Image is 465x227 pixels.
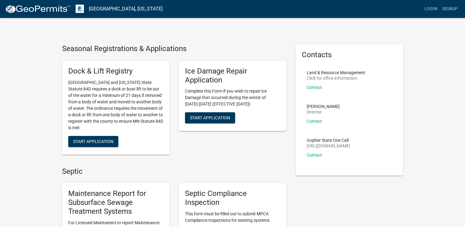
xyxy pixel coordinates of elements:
[62,44,286,53] h4: Seasonal Registrations & Applications
[440,3,460,15] a: Signup
[185,189,280,207] h5: Septic Compliance Inspection
[62,167,286,176] h4: Septic
[307,144,350,148] p: [URL][DOMAIN_NAME]
[307,110,340,114] p: Director
[76,5,84,13] img: Otter Tail County, Minnesota
[73,139,113,144] span: Start Application
[307,70,365,75] p: Land & Resource Management
[185,211,280,224] p: This form must be filled out to submit MPCA Compliance Inspections for existing systems
[307,76,365,80] p: Click for office information:
[185,88,280,107] p: Complete this Form if you wish to repair Ice Damage that occurred during the winter of [DATE]-[DA...
[185,112,235,123] button: Start Application
[89,4,163,14] a: [GEOGRAPHIC_DATA], [US_STATE]
[185,67,280,85] h5: Ice Damage Repair Application
[68,79,164,131] p: [GEOGRAPHIC_DATA] and [US_STATE] State Statute 84D requires a dock or boat lift to be out of the ...
[68,136,118,147] button: Start Application
[307,85,322,90] a: Contact
[422,3,440,15] a: Login
[307,138,350,142] p: Gopher State One Call
[307,119,322,124] a: Contact
[307,104,340,109] p: [PERSON_NAME]
[307,153,322,157] a: Contact
[190,115,230,120] span: Start Application
[68,67,164,76] h5: Dock & Lift Registry
[68,189,164,216] h5: Maintenance Report for Subsurface Sewage Treatment Systems
[302,50,397,59] h5: Contacts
